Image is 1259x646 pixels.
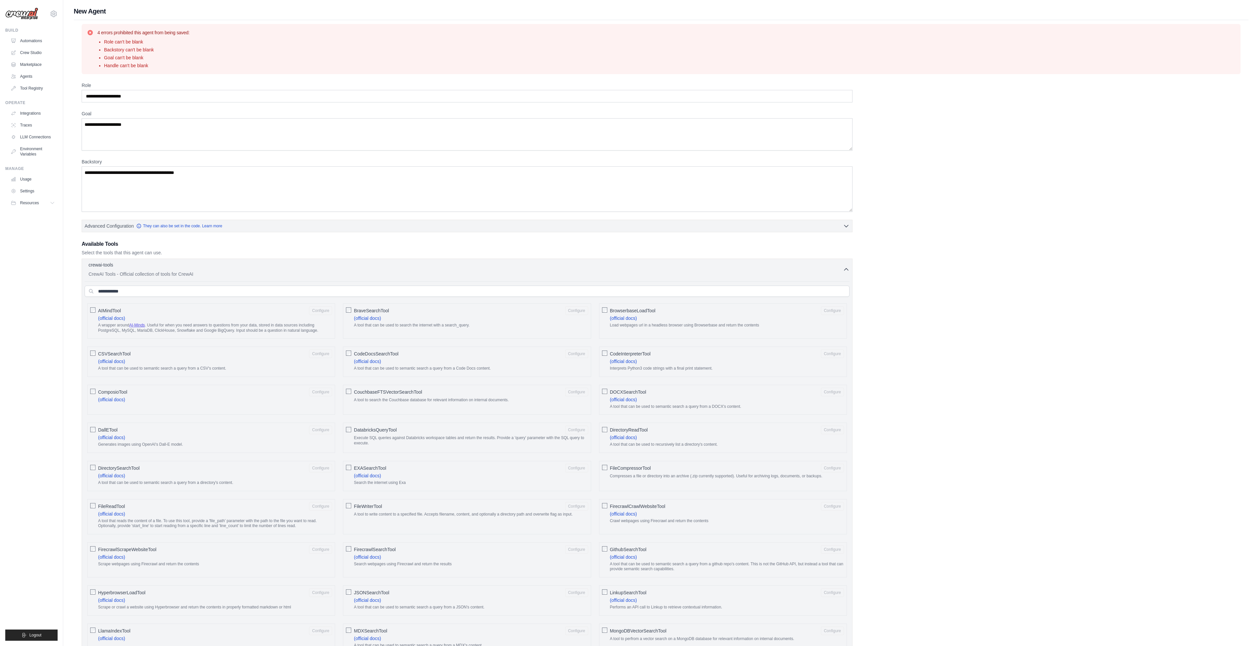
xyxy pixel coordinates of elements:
p: A tool that can be used to semantic search a query from a JSON's content. [354,605,588,610]
a: Agents [8,71,58,82]
p: A tool to search the Couchbase database for relevant information on internal documents. [354,398,588,403]
span: FileCompressorTool [610,465,651,471]
a: (official docs) [98,397,125,402]
a: (official docs) [610,316,637,321]
button: DirectoryReadTool (official docs) A tool that can be used to recursively list a directory's content. [821,426,844,434]
p: Search webpages using Firecrawl and return the results [354,562,588,567]
span: CouchbaseFTSVectorSearchTool [354,389,422,395]
span: LlamaIndexTool [98,628,130,634]
p: A tool to write content to a specified file. Accepts filename, content, and optionally a director... [354,512,588,517]
button: CSVSearchTool (official docs) A tool that can be used to semantic search a query from a CSV's con... [309,350,332,358]
button: FirecrawlCrawlWebsiteTool (official docs) Crawl webpages using Firecrawl and return the contents [821,502,844,511]
a: (official docs) [354,316,381,321]
li: Goal can't be blank [104,54,190,61]
p: A tool that can be used to search the internet with a search_query. [354,323,588,328]
a: (official docs) [354,359,381,364]
span: CodeDocsSearchTool [354,351,398,357]
a: Usage [8,174,58,184]
p: Interprets Python3 code strings with a final print statement. [610,366,844,371]
span: CodeInterpreterTool [610,351,651,357]
button: FileWriterTool A tool to write content to a specified file. Accepts filename, content, and option... [565,502,588,511]
a: (official docs) [610,397,637,402]
button: CodeInterpreterTool (official docs) Interprets Python3 code strings with a final print statement. [821,350,844,358]
h3: 4 errors prohibited this agent from being saved: [97,29,190,36]
span: MDXSearchTool [354,628,387,634]
a: They can also be set in the code. Learn more [136,223,222,229]
span: Advanced Configuration [85,223,134,229]
a: Tool Registry [8,83,58,94]
a: (official docs) [354,636,381,641]
p: A tool that reads the content of a file. To use this tool, provide a 'file_path' parameter with t... [98,519,332,529]
li: Backstory can't be blank [104,46,190,53]
span: ComposioTool [98,389,127,395]
span: Resources [20,200,39,206]
p: A tool that can be used to semantic search a query from a github repo's content. This is not the ... [610,562,844,572]
a: (official docs) [98,359,125,364]
a: (official docs) [98,554,125,560]
a: (official docs) [354,554,381,560]
button: CouchbaseFTSVectorSearchTool A tool to search the Couchbase database for relevant information on ... [565,388,588,396]
p: Performs an API call to Linkup to retrieve contextual information. [610,605,844,610]
span: DirectorySearchTool [98,465,140,471]
button: DatabricksQueryTool Execute SQL queries against Databricks workspace tables and return the result... [565,426,588,434]
span: MongoDBVectorSearchTool [610,628,667,634]
button: FileReadTool (official docs) A tool that reads the content of a file. To use this tool, provide a... [309,502,332,511]
a: (official docs) [354,473,381,478]
span: CSVSearchTool [98,351,131,357]
label: Goal [82,110,852,117]
p: A wrapper around . Useful for when you need answers to questions from your data, stored in data s... [98,323,332,333]
a: Automations [8,36,58,46]
button: DirectorySearchTool (official docs) A tool that can be used to semantic search a query from a dir... [309,464,332,472]
div: Build [5,28,58,33]
span: FirecrawlScrapeWebsiteTool [98,546,156,553]
button: MDXSearchTool (official docs) A tool that can be used to semantic search a query from a MDX's con... [565,627,588,635]
button: Resources [8,198,58,208]
span: DOCXSearchTool [610,389,646,395]
li: Handle can't be blank [104,62,190,69]
p: Search the internet using Exa [354,480,588,486]
button: DOCXSearchTool (official docs) A tool that can be used to semantic search a query from a DOCX's c... [821,388,844,396]
span: FirecrawlCrawlWebsiteTool [610,503,666,510]
li: Role can't be blank [104,39,190,45]
span: DallETool [98,427,118,433]
a: (official docs) [610,435,637,440]
button: EXASearchTool (official docs) Search the internet using Exa [565,464,588,472]
span: BrowserbaseLoadTool [610,307,656,314]
p: A tool that can be used to recursively list a directory's content. [610,442,844,447]
a: Crew Studio [8,47,58,58]
button: HyperbrowserLoadTool (official docs) Scrape or crawl a website using Hyperbrowser and return the ... [309,588,332,597]
span: LinkupSearchTool [610,589,646,596]
span: EXASearchTool [354,465,386,471]
button: BrowserbaseLoadTool (official docs) Load webpages url in a headless browser using Browserbase and... [821,306,844,315]
a: LLM Connections [8,132,58,142]
p: A tool that can be used to semantic search a query from a CSV's content. [98,366,332,371]
p: A tool that can be used to semantic search a query from a DOCX's content. [610,404,844,409]
a: (official docs) [98,511,125,517]
span: FirecrawlSearchTool [354,546,396,553]
a: Marketplace [8,59,58,70]
a: (official docs) [610,359,637,364]
span: FileWriterTool [354,503,382,510]
button: MongoDBVectorSearchTool A tool to perfrom a vector search on a MongoDB database for relevant info... [821,627,844,635]
button: FirecrawlScrapeWebsiteTool (official docs) Scrape webpages using Firecrawl and return the contents [309,545,332,554]
a: AI-Minds [129,323,145,327]
span: GithubSearchTool [610,546,646,553]
a: (official docs) [98,636,125,641]
label: Role [82,82,852,89]
a: (official docs) [98,598,125,603]
span: Logout [29,632,41,638]
span: FileReadTool [98,503,125,510]
span: HyperbrowserLoadTool [98,589,145,596]
p: A tool that can be used to semantic search a query from a Code Docs content. [354,366,588,371]
p: Select the tools that this agent can use. [82,249,852,256]
p: A tool to perfrom a vector search on a MongoDB database for relevant information on internal docu... [610,636,844,642]
button: CodeDocsSearchTool (official docs) A tool that can be used to semantic search a query from a Code... [565,350,588,358]
p: Generates images using OpenAI's Dall-E model. [98,442,332,447]
div: Manage [5,166,58,171]
p: Scrape webpages using Firecrawl and return the contents [98,562,332,567]
a: (official docs) [610,511,637,517]
div: Operate [5,100,58,105]
span: BraveSearchTool [354,307,389,314]
a: (official docs) [98,435,125,440]
span: AIMindTool [98,307,121,314]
